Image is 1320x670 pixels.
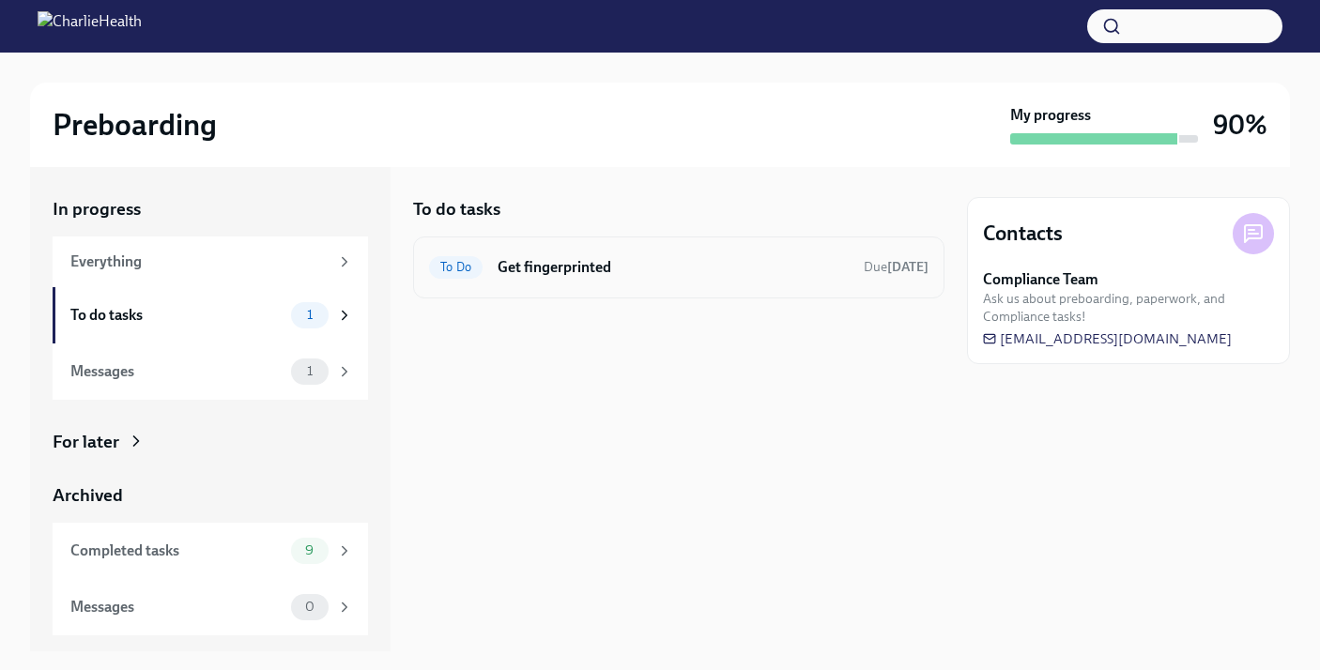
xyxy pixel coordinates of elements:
[38,11,142,41] img: CharlieHealth
[53,287,368,343] a: To do tasks1
[983,220,1063,248] h4: Contacts
[294,600,326,614] span: 0
[413,197,500,221] h5: To do tasks
[53,236,368,287] a: Everything
[53,430,119,454] div: For later
[429,252,929,282] a: To DoGet fingerprintedDue[DATE]
[1010,105,1091,126] strong: My progress
[983,290,1274,326] span: Ask us about preboarding, paperwork, and Compliance tasks!
[53,523,368,579] a: Completed tasks9
[864,258,929,276] span: August 21st, 2025 08:00
[429,260,483,274] span: To Do
[983,269,1098,290] strong: Compliance Team
[1213,108,1267,142] h3: 90%
[294,543,325,557] span: 9
[70,251,329,272] div: Everything
[53,483,368,508] a: Archived
[53,197,368,221] a: In progress
[864,259,929,275] span: Due
[296,364,324,378] span: 1
[498,257,849,278] h6: Get fingerprinted
[70,361,284,382] div: Messages
[296,308,324,322] span: 1
[983,329,1232,348] a: [EMAIL_ADDRESS][DOMAIN_NAME]
[70,541,284,561] div: Completed tasks
[887,259,929,275] strong: [DATE]
[53,579,368,635] a: Messages0
[70,305,284,326] div: To do tasks
[53,430,368,454] a: For later
[53,343,368,400] a: Messages1
[70,597,284,617] div: Messages
[53,106,217,144] h2: Preboarding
